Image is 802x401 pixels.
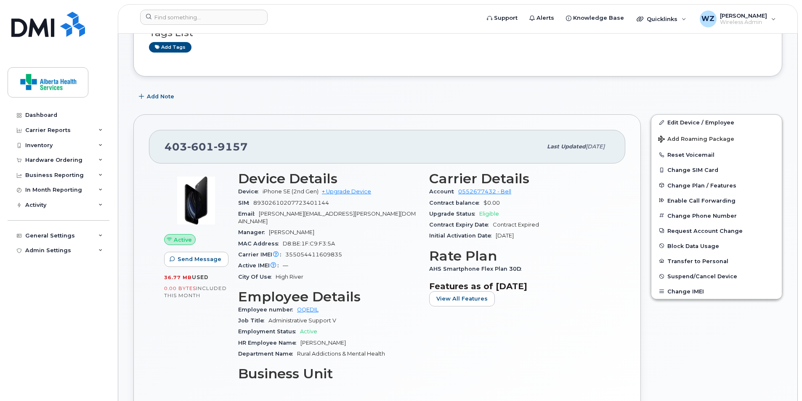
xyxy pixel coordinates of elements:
[285,251,342,258] span: 355054411609835
[429,291,495,306] button: View All Features
[178,255,221,263] span: Send Message
[214,140,248,153] span: 9157
[133,89,181,104] button: Add Note
[496,232,514,239] span: [DATE]
[694,11,782,27] div: Wei Zhou
[720,19,767,26] span: Wireless Admin
[238,240,283,247] span: MAC Address
[651,193,782,208] button: Enable Call Forwarding
[436,295,488,303] span: View All Features
[238,274,276,280] span: City Of Use
[720,12,767,19] span: [PERSON_NAME]
[238,306,297,313] span: Employee number
[667,182,736,188] span: Change Plan / Features
[238,229,269,235] span: Manager
[283,240,335,247] span: D8:BE:1F:C9:F3:5A
[458,188,511,195] a: 0552677432 - Bell
[494,14,518,22] span: Support
[560,10,630,26] a: Knowledge Base
[483,200,500,206] span: $0.00
[149,42,191,53] a: Add tags
[238,328,300,335] span: Employment Status
[149,28,767,38] h3: Tags List
[322,188,371,195] a: + Upgrade Device
[238,211,259,217] span: Email
[429,200,483,206] span: Contract balance
[651,115,782,130] a: Edit Device / Employee
[651,178,782,193] button: Change Plan / Features
[174,236,192,244] span: Active
[238,200,253,206] span: SIM
[573,14,624,22] span: Knowledge Base
[429,188,458,195] span: Account
[667,273,737,280] span: Suspend/Cancel Device
[651,238,782,253] button: Block Data Usage
[263,188,319,195] span: iPhone SE (2nd Gen)
[165,140,248,153] span: 403
[658,136,734,144] span: Add Roaming Package
[651,208,782,223] button: Change Phone Number
[238,317,268,324] span: Job Title
[297,306,319,313] a: OQEDIL
[493,222,539,228] span: Contract Expired
[647,16,677,22] span: Quicklinks
[651,253,782,269] button: Transfer to Personal
[268,317,336,324] span: Administrative Support V
[300,340,346,346] span: [PERSON_NAME]
[238,262,283,269] span: Active IMEI
[536,14,554,22] span: Alerts
[651,284,782,299] button: Change IMEI
[187,140,214,153] span: 601
[238,351,297,357] span: Department Name
[631,11,692,27] div: Quicklinks
[297,351,385,357] span: Rural Addictions & Mental Health
[147,92,174,100] span: Add Note
[253,200,329,206] span: 89302610207723401144
[300,328,317,335] span: Active
[429,232,496,239] span: Initial Activation Date
[651,162,782,177] button: Change SIM Card
[429,281,610,291] h3: Features as of [DATE]
[429,211,479,217] span: Upgrade Status
[192,274,209,280] span: used
[586,143,605,150] span: [DATE]
[523,10,560,26] a: Alerts
[238,251,285,258] span: Carrier IMEI
[164,274,192,280] span: 36.77 MB
[479,211,499,217] span: Eligible
[164,252,228,267] button: Send Message
[701,14,714,24] span: WZ
[481,10,523,26] a: Support
[429,171,610,186] h3: Carrier Details
[651,130,782,147] button: Add Roaming Package
[651,269,782,284] button: Suspend/Cancel Device
[283,262,288,269] span: —
[429,266,526,272] span: AHS Smartphone Flex Plan 30D
[238,366,419,381] h3: Business Unit
[238,188,263,195] span: Device
[140,10,268,25] input: Find something...
[667,197,736,203] span: Enable Call Forwarding
[238,340,300,346] span: HR Employee Name
[164,285,196,291] span: 0.00 Bytes
[238,289,419,304] h3: Employee Details
[269,229,314,235] span: [PERSON_NAME]
[238,211,416,224] span: [PERSON_NAME][EMAIL_ADDRESS][PERSON_NAME][DOMAIN_NAME]
[171,175,221,226] img: image20231002-3703462-1mz9tax.jpeg
[429,248,610,264] h3: Rate Plan
[238,171,419,186] h3: Device Details
[429,222,493,228] span: Contract Expiry Date
[651,223,782,238] button: Request Account Change
[276,274,303,280] span: High River
[651,147,782,162] button: Reset Voicemail
[547,143,586,150] span: Last updated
